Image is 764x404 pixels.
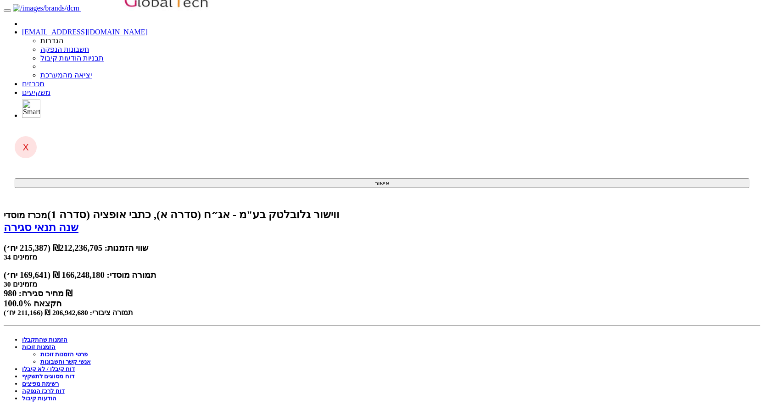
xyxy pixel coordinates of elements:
[40,351,88,358] a: פרטי הזמנות זוכות
[22,373,74,380] a: דוח מסווגים לתשקיף
[40,54,104,62] a: תבניות הודעות קיבול
[709,49,747,55] span: [[תאריך נוכחי]]
[585,145,650,155] span: שם נייר מונפק שומר מקום widget
[567,161,649,168] span: [[תמורה לשלב ציבורי במיליונים]]
[296,111,747,121] strong: הנדון: תוצאות מכרז למשקיעים מסווגים – הודעת קיבול מרוכזת עבור הזמנות משקיעים מסווגים במכרז המוסדי...
[652,146,684,153] span: [[שם חברה]]
[22,365,75,372] a: דוח קיבלו / לא קיבלו
[233,145,288,155] span: מחיר / ריבית סגירה שומר מקום widget
[9,63,747,73] p: לכבוד
[245,111,294,121] span: [[שם חברה]]
[4,243,760,253] div: שווי הזמנות: ₪212,236,705 (215,387 יח׳)
[22,387,65,394] a: דוח לרכז הנפקה
[461,145,552,155] span: תאריך המכרז לציבור - יום בשבוע שומר מקום widget
[40,71,92,79] a: יציאה מהמערכת
[4,221,78,233] a: שנה תנאי סגירה
[9,176,747,185] p: התחייבותם המוקדמת של כל לקוחותיכם כפי שתופיע בתשקיף ההנפקה וכמפורט בקובץ המפורט המצ"ב הינה ל- בסך...
[245,111,294,122] span: שם חברה שומר מקום widget
[681,64,731,71] span: [[שם חבר הבורסה]]
[9,78,747,88] p: ג.א.נ.,
[295,146,374,153] span: [[סוג מכרז - ריבית/מחיר/מרווח]]
[9,145,747,155] p: המכרז המוסדי של חברת - , שנערך ביום , ה- נסגר ב של .
[40,358,91,365] a: אנשי קשר וחשבונות
[295,145,374,155] span: סוג מכרז - ריבית/מחיר/מרווח שומר מקום widget
[367,177,463,183] span: [[סה״כ יחידות מוסדיים לחבר בורסה]]
[391,145,452,155] span: תאריך המכרז לציבור שומר מקום widget
[40,45,89,53] a: חשבונות הנפקה
[567,160,649,170] span: תמורה לשלב ציבורי במיליונים שומר מקום widget
[22,395,56,402] a: הודעות קיבול
[15,178,749,188] button: אישור
[709,48,747,57] span: תאריך נוכחי שומר מקום widget
[22,380,59,387] a: רשימת מפיצים
[40,36,760,45] li: הגדרות
[4,299,61,308] span: 100.0% הקצאה
[9,160,747,170] p: היקף הסדרה המונפקת לציבור יהיה כ- מיליון ₪.
[4,288,760,299] div: מחיר סגירה: 980 ₪
[681,63,731,73] span: שם חבר הבורסה שומר מקום widget
[4,253,37,261] small: 34 מזמינים
[367,176,463,185] span: סה״כ יחידות מוסדיים לחבר בורסה שומר מקום widget
[4,210,47,220] small: מכרז מוסדי
[139,111,241,121] span: [[שם [PERSON_NAME]]]
[585,146,650,153] span: [[שם [PERSON_NAME]]]
[22,343,56,350] a: הזמנות זוכות
[22,89,50,96] a: משקיעים
[233,146,288,153] span: [[מחיר / ריבית סגירה]]
[351,177,463,183] strong: יחידות
[13,4,79,12] img: /images/brands/dcm
[139,111,241,122] span: שם נייר מונפק שומר מקום widget
[22,142,29,153] span: X
[4,309,133,316] small: תמורה ציבורי: 206,942,680 ₪ (211,166 יח׳)
[139,111,296,121] strong: -
[4,270,760,280] div: תמורה מוסדי: 166,248,180 ₪ (169,641 יח׳)
[652,145,684,155] span: שם חברה שומר מקום widget
[4,208,760,221] div: ווישור גלובלטק בע"מ - אג״ח (סדרה א), כתבי אופציה (סדרה 1) - הנפקה לציבור
[22,80,45,88] a: מכרזים
[22,336,67,343] a: הזמנות שהתקבלו
[22,100,40,118] img: SmartBull Logo
[391,146,452,153] span: [[תאריך המכרז לציבור]]
[461,146,552,153] span: [[תאריך המכרז לציבור - יום בשבוע]]
[22,28,148,36] a: [EMAIL_ADDRESS][DOMAIN_NAME]
[4,280,37,288] small: 30 מזמינים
